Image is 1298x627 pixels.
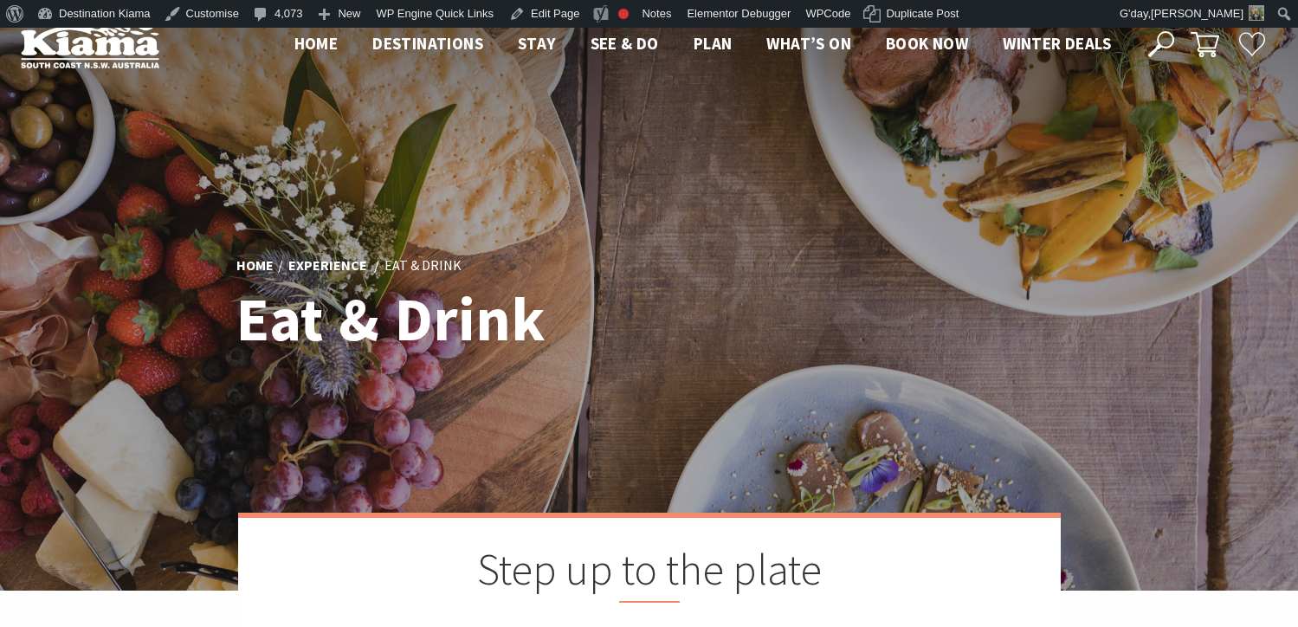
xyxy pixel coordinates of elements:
a: Experience [288,256,367,275]
h1: Eat & Drink [236,286,726,352]
span: What’s On [766,33,851,54]
li: Eat & Drink [384,255,462,277]
span: [PERSON_NAME] [1151,7,1243,20]
img: Kiama Logo [21,21,159,68]
a: Home [236,256,274,275]
div: Focus keyphrase not set [618,9,629,19]
span: Stay [518,33,556,54]
span: Destinations [372,33,483,54]
h2: Step up to the plate [325,544,974,603]
nav: Main Menu [277,30,1128,59]
span: Winter Deals [1003,33,1111,54]
span: Book now [886,33,968,54]
span: See & Do [591,33,659,54]
span: Home [294,33,339,54]
span: Plan [694,33,733,54]
img: Theresa-Mullan-1-30x30.png [1249,5,1264,21]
